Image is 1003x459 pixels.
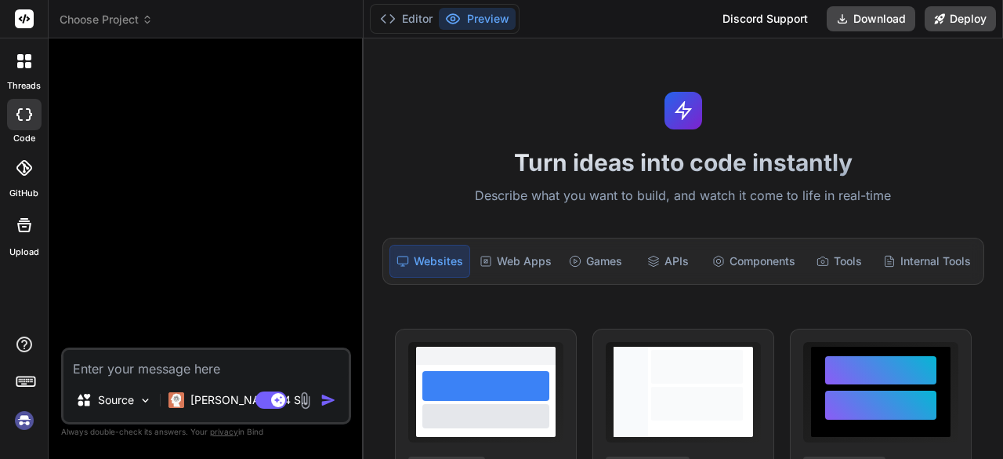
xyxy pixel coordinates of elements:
div: Internal Tools [877,245,977,278]
img: Pick Models [139,394,152,407]
h1: Turn ideas into code instantly [373,148,994,177]
label: code [13,132,35,145]
button: Editor [374,8,439,30]
button: Download [827,6,915,31]
span: privacy [210,427,238,436]
p: [PERSON_NAME] 4 S.. [190,392,307,408]
div: Tools [805,245,874,278]
label: Upload [9,246,39,259]
div: Websites [389,245,470,278]
div: APIs [633,245,702,278]
div: Discord Support [713,6,817,31]
button: Preview [439,8,516,30]
div: Web Apps [473,245,558,278]
p: Always double-check its answers. Your in Bind [61,424,351,439]
div: Components [706,245,802,278]
img: signin [11,407,38,434]
label: threads [7,79,41,93]
div: Games [561,245,630,278]
img: attachment [296,392,314,410]
img: Claude 4 Sonnet [168,392,184,408]
p: Source [98,392,134,408]
label: GitHub [9,187,38,200]
button: Deploy [925,6,996,31]
p: Describe what you want to build, and watch it come to life in real-time [373,186,994,206]
img: icon [320,392,336,408]
span: Choose Project [60,12,153,27]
